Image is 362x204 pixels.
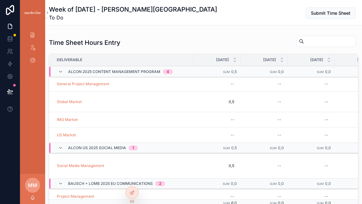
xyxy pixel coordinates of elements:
[278,117,281,122] div: --
[231,133,234,138] div: --
[278,69,284,74] span: 0,0
[57,133,76,138] a: US Market
[159,181,161,186] div: 2
[310,57,323,62] span: [DATE]
[68,145,126,150] span: Alcon US 2025 Social Media
[57,99,82,104] a: Global Market
[278,81,281,86] div: --
[270,146,277,150] small: Sum
[49,14,217,21] span: To Do
[270,70,277,74] small: Sum
[325,117,328,122] div: --
[278,163,281,168] div: --
[68,181,153,186] span: Bausch + Lomb 2025 EU Communications
[278,133,281,138] div: --
[57,163,104,168] a: Social Media Management
[317,70,324,74] small: Sum
[57,81,109,86] a: General Project Management
[325,163,328,168] div: --
[311,10,350,16] span: Submit Time Sheet
[200,99,234,104] span: 0,5
[231,145,237,150] span: 0,5
[278,145,284,150] span: 0,0
[231,194,234,199] div: --
[57,57,82,62] span: Deliverable
[325,69,331,74] span: 0,0
[200,163,234,168] span: 0,5
[325,181,331,186] span: 0,0
[325,194,328,199] div: --
[223,70,230,74] small: Sum
[317,146,324,150] small: Sum
[231,69,237,74] span: 0,5
[20,25,45,74] div: scrollable content
[132,145,134,150] div: 1
[325,99,328,104] div: --
[167,69,169,74] div: 4
[223,182,230,186] small: Sum
[28,181,37,189] span: MM
[306,8,356,19] button: Submit Time Sheet
[231,117,234,122] div: --
[278,181,284,186] span: 0,0
[278,194,281,199] div: --
[57,117,78,122] a: IMG Market
[68,69,160,74] span: Alcon 2025 Content Management Program
[231,81,234,86] div: --
[278,99,281,104] div: --
[325,133,328,138] div: --
[223,146,230,150] small: Sum
[57,194,94,199] a: Project Management
[24,10,41,15] img: App logo
[49,5,217,14] h1: Week of [DATE] - [PERSON_NAME][GEOGRAPHIC_DATA]
[263,57,276,62] span: [DATE]
[325,145,331,150] span: 0,0
[49,38,120,47] h1: Time Sheet Hours Entry
[325,81,328,86] div: --
[317,182,324,186] small: Sum
[270,182,277,186] small: Sum
[231,181,237,186] span: 0,0
[216,57,229,62] span: [DATE]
